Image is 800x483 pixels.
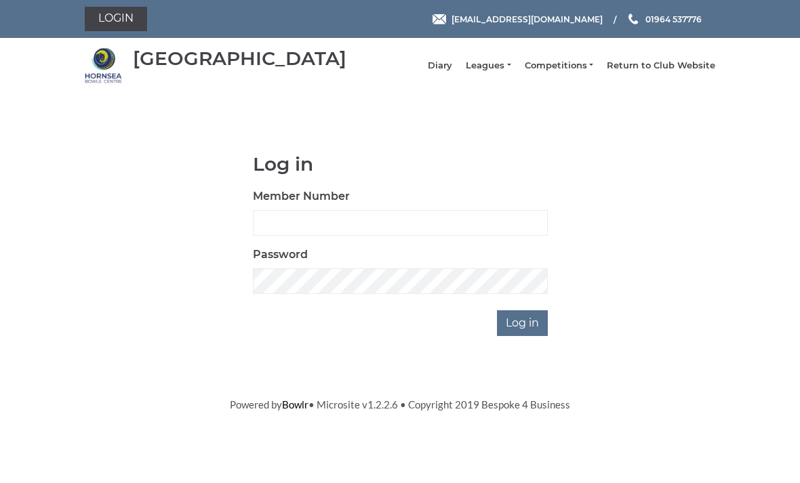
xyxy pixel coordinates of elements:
[626,13,702,26] a: Phone us 01964 537776
[452,14,603,24] span: [EMAIL_ADDRESS][DOMAIN_NAME]
[253,247,308,263] label: Password
[497,310,548,336] input: Log in
[230,398,570,411] span: Powered by • Microsite v1.2.2.6 • Copyright 2019 Bespoke 4 Business
[433,14,446,24] img: Email
[607,60,715,72] a: Return to Club Website
[645,14,702,24] span: 01964 537776
[466,60,511,72] a: Leagues
[628,14,638,24] img: Phone us
[282,398,308,411] a: Bowlr
[133,48,346,69] div: [GEOGRAPHIC_DATA]
[85,7,147,31] a: Login
[433,13,603,26] a: Email [EMAIL_ADDRESS][DOMAIN_NAME]
[428,60,452,72] a: Diary
[253,154,548,175] h1: Log in
[525,60,593,72] a: Competitions
[85,47,122,84] img: Hornsea Bowls Centre
[253,188,350,205] label: Member Number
